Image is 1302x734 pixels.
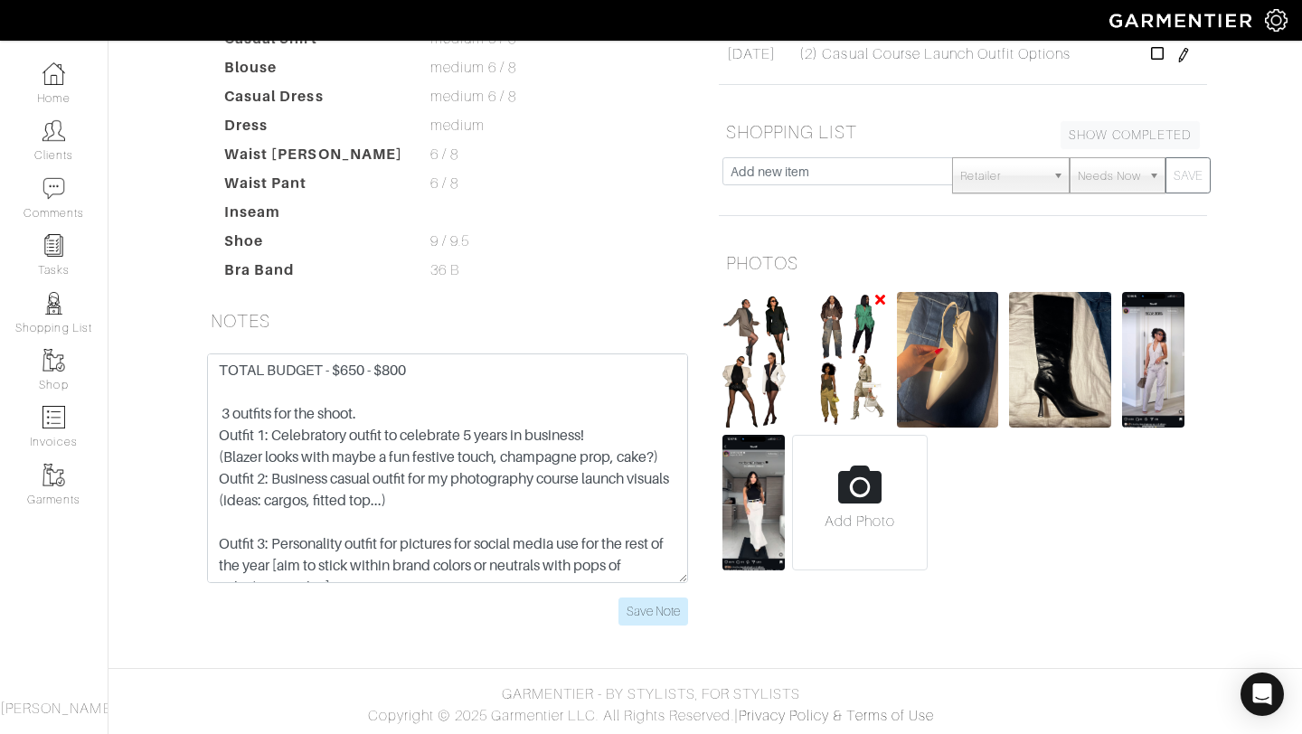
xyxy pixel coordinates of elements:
[211,231,417,259] dt: Shoe
[1100,5,1265,36] img: garmentier-logo-header-white-b43fb05a5012e4ada735d5af1a66efaba907eab6374d6393d1fbf88cb4ef424d.png
[42,234,65,257] img: reminder-icon-8004d30b9f0a5d33ae49ab947aed9ed385cf756f9e5892f1edd6e32f2345188e.png
[1165,157,1211,193] button: SAVE
[211,28,417,57] dt: Casual Shirt
[42,177,65,200] img: comment-icon-a0a6a9ef722e966f86d9cbdc48e553b5cf19dbc54f86b18d962a5391bc8f6eb6.png
[207,353,688,583] textarea: TOTAL BUDGET - $650 - $800 3 outfits for the shoot. Outfit 1: Celebratory outfit to celebrate 5 y...
[430,115,485,136] span: medium
[430,144,458,165] span: 6 / 8
[430,231,469,252] span: 9 / 9.5
[42,292,65,315] img: stylists-icon-eb353228a002819b7ec25b43dbf5f0378dd9e0616d9560372ff212230b889e62.png
[897,292,999,428] img: M9fVnRKQkmFUhQPdkRv4mfUZ
[211,144,417,173] dt: Waist [PERSON_NAME]
[727,43,776,65] span: [DATE]
[211,202,417,231] dt: Inseam
[211,173,417,202] dt: Waist Pant
[1241,673,1284,716] div: Open Intercom Messenger
[799,43,1071,65] span: (2) Casual Course Launch Outfit Options
[722,292,798,428] img: o5Do2wwdzwcRZDEBiQsYGqfu
[1009,292,1111,428] img: rJJ3EbdQAqpepUgrsMAGHhQ6
[719,114,1207,150] h5: SHOPPING LIST
[722,157,953,185] input: Add new item
[1265,9,1288,32] img: gear-icon-white-bd11855cb880d31180b6d7d6211b90ccbf57a29d726f0c71d8c61bd08dd39cc2.png
[211,86,417,115] dt: Casual Dress
[618,598,688,626] input: Save Note
[430,173,458,194] span: 6 / 8
[211,115,417,144] dt: Dress
[211,57,417,86] dt: Blouse
[719,245,1207,281] h5: PHOTOS
[1176,48,1191,62] img: pen-cf24a1663064a2ec1b9c1bd2387e9de7a2fa800b781884d57f21acf72779bad2.png
[203,303,692,339] h5: NOTES
[960,158,1045,194] span: Retailer
[42,464,65,486] img: garments-icon-b7da505a4dc4fd61783c78ac3ca0ef83fa9d6f193b1c9dc38574b1d14d53ca28.png
[430,259,459,281] span: 36 B
[1122,292,1184,428] img: PCCPDymaD8JgHonaAn5sU4gK
[739,708,934,724] a: Privacy Policy & Terms of Use
[42,406,65,428] img: orders-icon-0abe47150d42831381b5fb84f609e132dff9fe21cb692f30cb5eec754e2cba89.png
[211,259,417,288] dt: Bra Band
[722,435,785,570] img: WPuVo9qvFwgoRG3H3KEQfrAq
[42,62,65,85] img: dashboard-icon-dbcd8f5a0b271acd01030246c82b418ddd0df26cd7fceb0bd07c9910d44c42f6.png
[1061,121,1200,149] a: SHOW COMPLETED
[809,292,885,428] img: qNeXNYD4bCwzV3R4kc8cT3UX
[430,57,517,79] span: medium 6 / 8
[430,86,517,108] span: medium 6 / 8
[368,708,734,724] span: Copyright © 2025 Garmentier LLC. All Rights Reserved.
[1078,158,1141,194] span: Needs Now
[42,119,65,142] img: clients-icon-6bae9207a08558b7cb47a8932f037763ab4055f8c8b6bfacd5dc20c3e0201464.png
[42,349,65,372] img: garments-icon-b7da505a4dc4fd61783c78ac3ca0ef83fa9d6f193b1c9dc38574b1d14d53ca28.png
